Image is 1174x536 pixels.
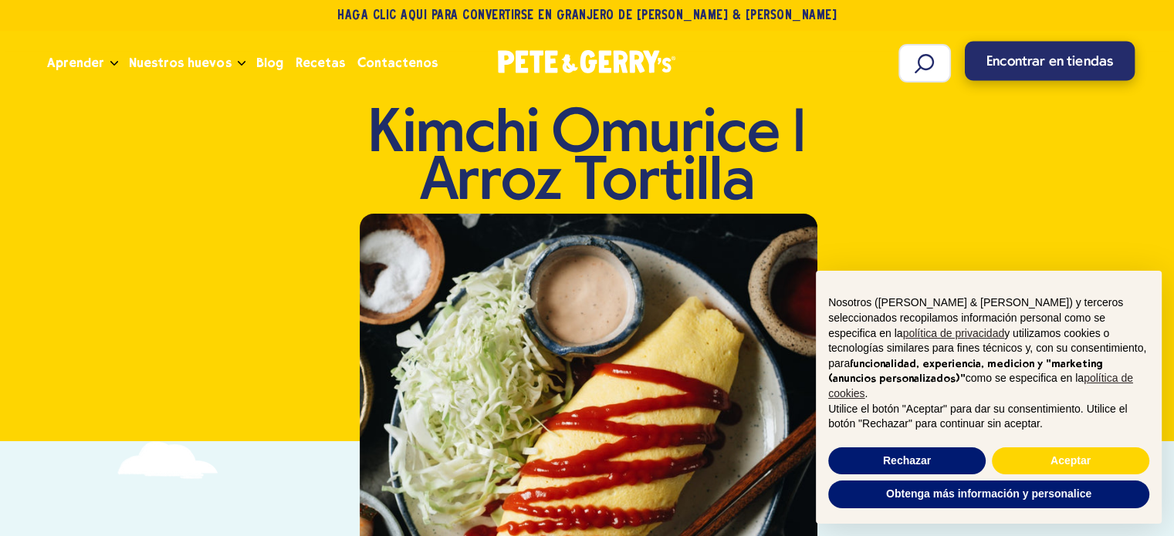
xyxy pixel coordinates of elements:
a: política de cookies [828,372,1133,399]
button: Aceptar [992,447,1149,475]
font: Utilice el botón "Aceptar" para dar su consentimiento. Utilice el botón "Rechazar" para continuar... [828,403,1127,430]
a: Aprender [41,42,110,84]
button: Abra el menú desplegable para Aprender [110,61,118,66]
font: Nuestros huevos [129,56,231,70]
font: Aprender [47,56,104,70]
font: Nosotros ([PERSON_NAME] & [PERSON_NAME]) y terceros seleccionados recopilamos información persona... [828,296,1123,339]
button: Abra el menú desplegable de Nuestros Huevos [238,61,245,66]
font: y utilizamos cookies o tecnologías similares para fines técnicos y, con su consentimiento, para [828,327,1146,369]
font: Haga clic aquí para convertirse en granjero de [PERSON_NAME] & [PERSON_NAME] [337,10,837,22]
a: Blog [250,42,289,84]
font: Rechazar [883,454,931,467]
font: Contáctenos [357,56,438,70]
font: . [864,387,868,399]
a: Contáctenos [351,42,444,84]
font: Omurice [552,104,780,168]
a: política de privacidad [903,327,1005,339]
font: Obtenga más información y personalice [886,487,1091,500]
button: Obtenga más información y personalice [828,480,1149,508]
font: Arroz [420,152,563,216]
font: | [793,104,806,168]
input: Buscar [898,44,951,83]
font: Blog [256,56,283,70]
font: Tortilla [575,152,755,216]
font: Recetas [296,56,345,70]
font: Aceptar [1051,454,1091,467]
font: Kimchi [368,104,540,168]
button: Rechazar [828,447,986,475]
font: como se especifica en la [966,372,1084,384]
a: Nuestros huevos [123,42,237,84]
font: Encontrar en tiendas [986,55,1113,69]
a: Encontrar en tiendas [965,42,1135,81]
a: Recetas [289,42,351,84]
font: funcionalidad, experiencia, medición y "marketing (anuncios personalizados)" [828,357,1103,385]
